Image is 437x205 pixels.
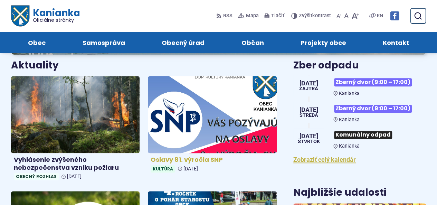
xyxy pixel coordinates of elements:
[293,187,387,198] h3: Najbližšie udalosti
[293,75,426,96] a: Zberný dvor (9:00 – 17:00) Kanianka [DATE] Zajtra
[390,11,399,20] img: Prejsť na Facebook stránku
[11,6,80,27] a: Logo Kanianka, prejsť na domovskú stránku.
[334,131,392,139] span: Komunálny odpad
[230,32,276,53] a: Občan
[299,80,318,86] span: [DATE]
[151,156,274,164] h4: Oslavy 81. výročia SNP
[223,12,232,20] span: RSS
[162,32,205,53] span: Obecný úrad
[67,174,82,179] span: [DATE]
[335,9,343,23] button: Zmenšiť veľkosť písma
[300,107,318,113] span: [DATE]
[298,139,320,144] span: štvrtok
[241,32,264,53] span: Občan
[289,32,358,53] a: Projekty obce
[293,156,356,163] a: Zobraziť celý kalendár
[299,13,331,19] span: kontrast
[183,166,198,172] span: [DATE]
[300,113,318,118] span: streda
[83,32,125,53] span: Samospráva
[71,32,137,53] a: Samospráva
[17,32,57,53] a: Obec
[293,60,426,71] h3: Zber odpadu
[32,18,80,22] span: Oficiálne stránky
[383,32,409,53] span: Kontakt
[371,32,421,53] a: Kontakt
[11,60,59,71] h3: Aktuality
[291,9,332,23] button: Zvýšiťkontrast
[271,13,284,19] span: Tlačiť
[293,102,426,123] a: Zberný dvor (9:00 – 17:00) Kanianka [DATE] streda
[298,133,320,139] span: [DATE]
[150,32,216,53] a: Obecný úrad
[299,13,312,19] span: Zvýšiť
[246,12,259,20] span: Mapa
[148,76,276,175] a: Oslavy 81. výročia SNP Kultúra [DATE]
[339,91,360,96] span: Kanianka
[343,9,350,23] button: Nastaviť pôvodnú veľkosť písma
[339,143,360,149] span: Kanianka
[263,9,286,23] button: Tlačiť
[339,117,360,123] span: Kanianka
[216,9,234,23] a: RSS
[28,32,46,53] span: Obec
[350,9,361,23] button: Zväčšiť veľkosť písma
[151,165,175,173] span: Kultúra
[14,156,137,171] h4: Vyhlásenie zvýšeného nebezpečenstva vzniku požiaru
[293,128,426,149] a: Komunálny odpad Kanianka [DATE] štvrtok
[11,6,29,27] img: Prejsť na domovskú stránku
[301,32,346,53] span: Projekty obce
[334,78,412,86] span: Zberný dvor (9:00 – 17:00)
[14,173,59,180] span: Obecný rozhlas
[299,86,318,91] span: Zajtra
[376,12,384,20] a: EN
[11,76,140,183] a: Vyhlásenie zvýšeného nebezpečenstva vzniku požiaru Obecný rozhlas [DATE]
[334,105,412,113] span: Zberný dvor (9:00 – 17:00)
[237,9,260,23] a: Mapa
[377,12,383,20] span: EN
[29,8,79,23] h1: Kanianka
